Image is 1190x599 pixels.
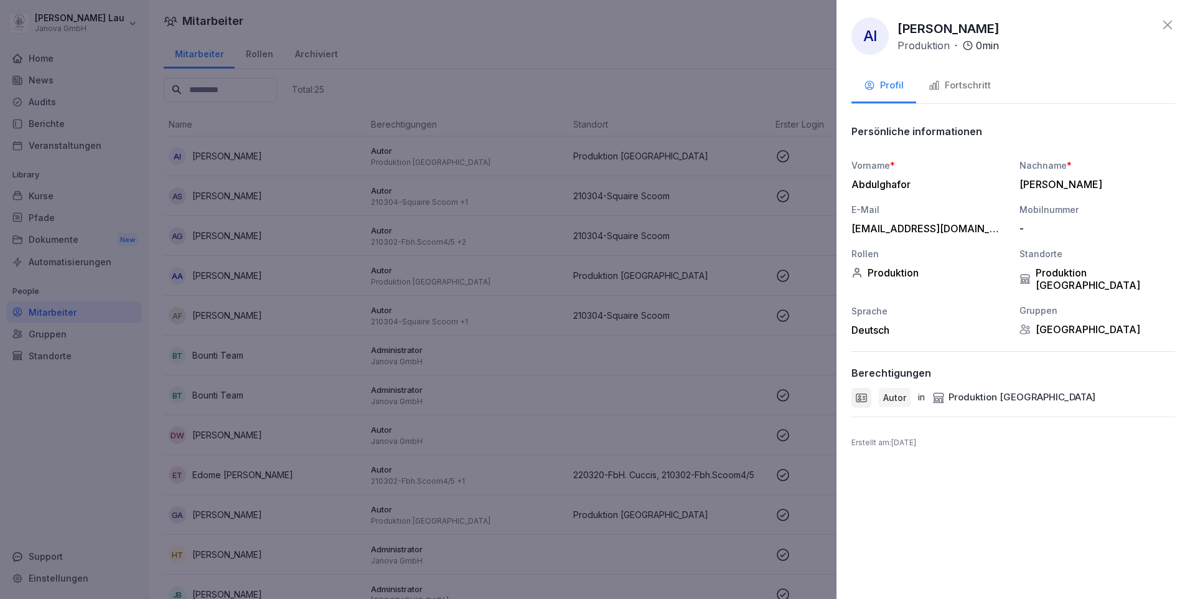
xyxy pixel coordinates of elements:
[897,38,950,53] p: Produktion
[1019,266,1175,291] div: Produktion [GEOGRAPHIC_DATA]
[864,78,904,93] div: Profil
[1019,222,1169,235] div: -
[851,203,1007,216] div: E-Mail
[932,390,1095,405] div: Produktion [GEOGRAPHIC_DATA]
[1019,323,1175,336] div: [GEOGRAPHIC_DATA]
[851,125,982,138] p: Persönliche informationen
[918,390,925,405] p: in
[851,222,1001,235] div: [EMAIL_ADDRESS][DOMAIN_NAME]
[916,70,1003,103] button: Fortschritt
[929,78,991,93] div: Fortschritt
[1019,203,1175,216] div: Mobilnummer
[851,159,1007,172] div: Vorname
[851,178,1001,191] div: Abdulghafor
[897,38,999,53] div: ·
[851,266,1007,279] div: Produktion
[883,391,906,404] p: Autor
[1019,304,1175,317] div: Gruppen
[976,38,999,53] p: 0 min
[1019,159,1175,172] div: Nachname
[1019,178,1169,191] div: [PERSON_NAME]
[851,324,1007,336] div: Deutsch
[1019,247,1175,260] div: Standorte
[897,19,1000,38] p: [PERSON_NAME]
[851,17,889,55] div: AI
[851,247,1007,260] div: Rollen
[851,437,1175,448] p: Erstellt am : [DATE]
[851,367,931,379] p: Berechtigungen
[851,70,916,103] button: Profil
[851,304,1007,318] div: Sprache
